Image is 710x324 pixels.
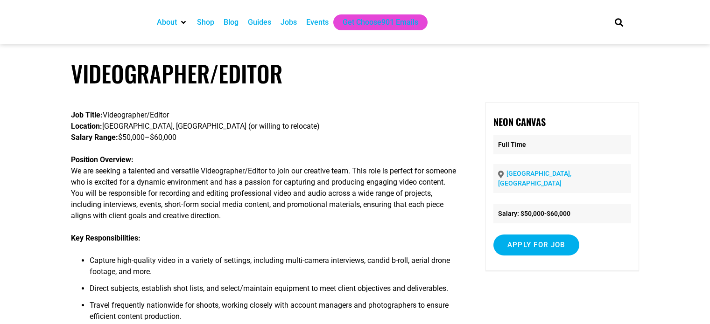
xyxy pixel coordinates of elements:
[71,154,457,221] p: We are seeking a talented and versatile Videographer/Editor to join our creative team. This role ...
[493,115,546,129] strong: Neon Canvas
[152,14,192,30] div: About
[493,234,579,255] input: Apply for job
[71,110,457,143] p: Videographer/Editor [GEOGRAPHIC_DATA], [GEOGRAPHIC_DATA] (or willing to relocate) $50,000–$60,000
[71,122,102,131] strong: Location:
[197,17,214,28] a: Shop
[71,234,141,242] strong: Key Responsibilities:
[90,283,457,300] li: Direct subjects, establish shot lists, and select/maintain equipment to meet client objectives an...
[306,17,329,28] a: Events
[343,17,418,28] a: Get Choose901 Emails
[493,135,631,154] p: Full Time
[152,14,598,30] nav: Main nav
[281,17,297,28] a: Jobs
[611,14,626,30] div: Search
[493,204,631,223] li: Salary: $50,000-$60,000
[90,255,457,283] li: Capture high-quality video in a variety of settings, including multi-camera interviews, candid b-...
[71,110,103,119] strong: Job Title:
[498,170,571,187] a: [GEOGRAPHIC_DATA], [GEOGRAPHIC_DATA]
[224,17,239,28] a: Blog
[248,17,271,28] a: Guides
[157,17,177,28] a: About
[71,133,118,142] strong: Salary Range:
[71,60,639,87] h1: Videographer/Editor
[71,155,134,164] strong: Position Overview:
